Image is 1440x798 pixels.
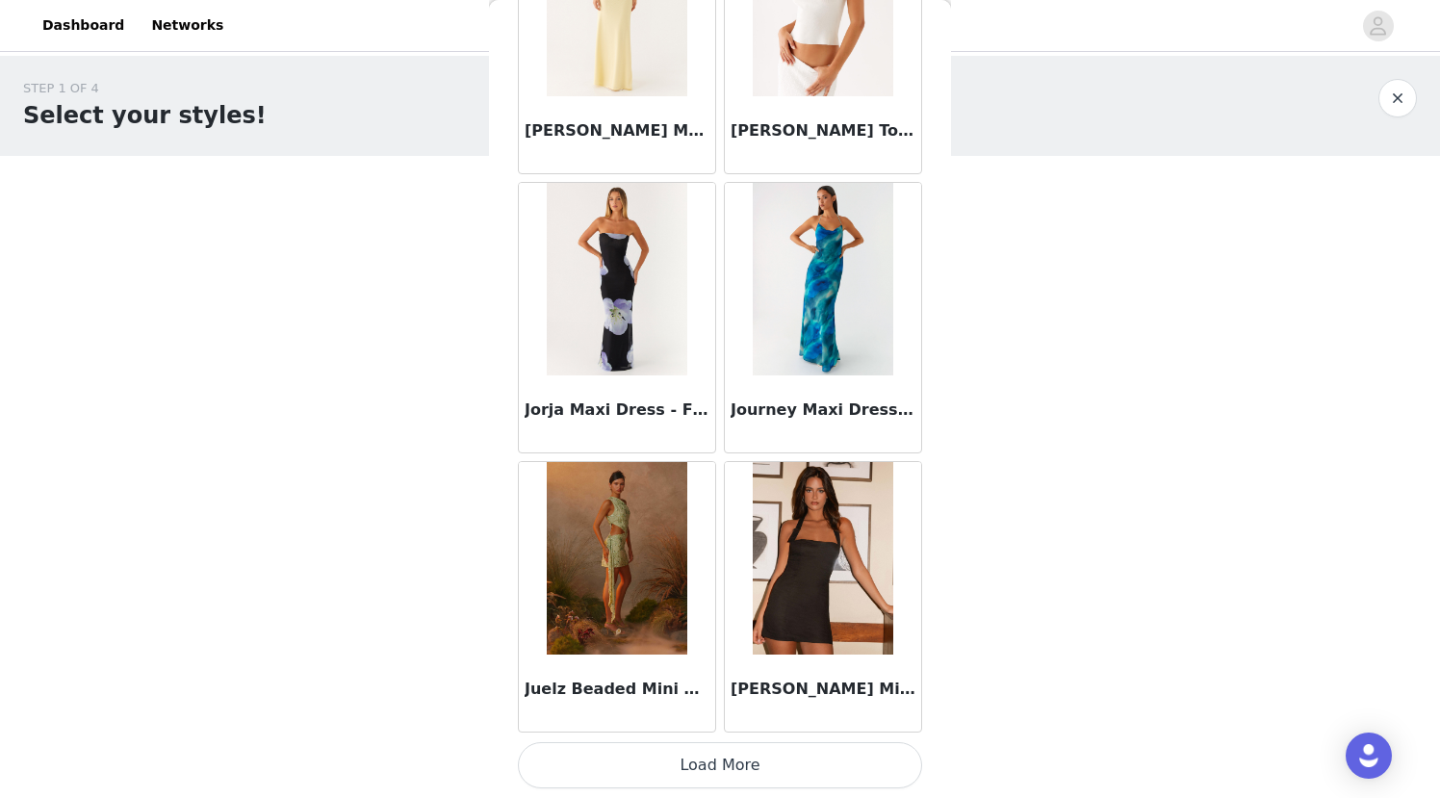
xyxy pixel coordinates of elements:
[31,4,136,47] a: Dashboard
[731,119,915,142] h3: [PERSON_NAME] Top - White
[23,79,267,98] div: STEP 1 OF 4
[525,399,709,422] h3: Jorja Maxi Dress - Flower Print
[753,183,892,375] img: Journey Maxi Dress - Blue Tie Dye
[140,4,235,47] a: Networks
[525,678,709,701] h3: Juelz Beaded Mini Dress - Lime
[547,183,686,375] img: Jorja Maxi Dress - Flower Print
[518,742,922,788] button: Load More
[731,399,915,422] h3: Journey Maxi Dress - Blue Tie Dye
[525,119,709,142] h3: [PERSON_NAME] Maxi Dress - Yellow
[753,462,892,655] img: Julianna Linen Mini Dress - Black
[547,462,686,655] img: Juelz Beaded Mini Dress - Lime
[731,678,915,701] h3: [PERSON_NAME] Mini Dress - Black
[23,98,267,133] h1: Select your styles!
[1369,11,1387,41] div: avatar
[1346,733,1392,779] div: Open Intercom Messenger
